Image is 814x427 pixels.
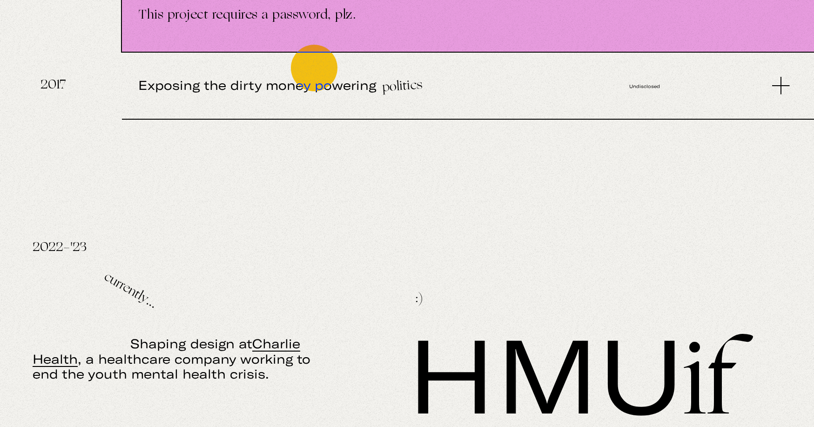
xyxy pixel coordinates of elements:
[138,53,588,120] span: Exposing the dirty money powering
[629,83,731,89] span: Undisclosed
[382,79,423,95] span: politics
[33,245,814,251] div: 2022-'23
[415,296,424,303] span: :)
[772,77,790,95] img: plus.svg
[33,336,326,381] div: Shaping design at , a healthcare company working to end the youth mental health crisis.
[95,274,147,316] div: currently...
[40,53,66,118] span: 2017
[138,13,733,19] span: This project requires a password, plz.
[33,336,300,366] a: Charlie Health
